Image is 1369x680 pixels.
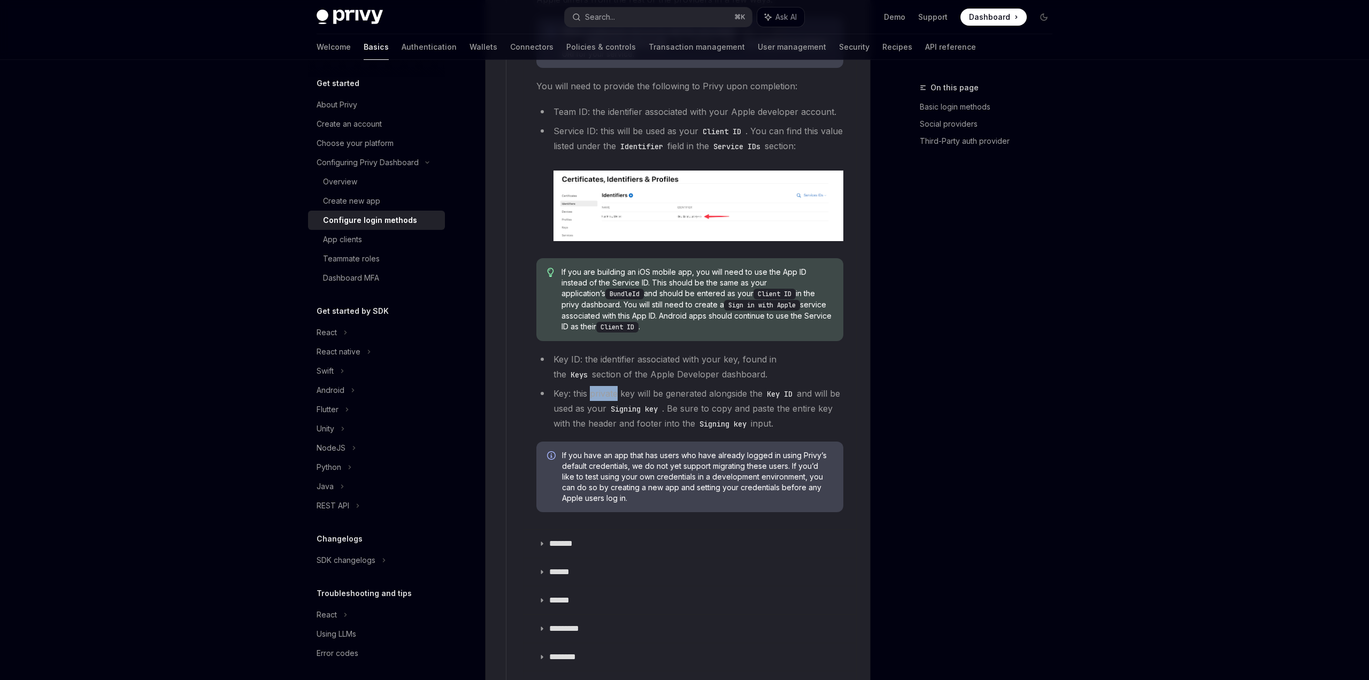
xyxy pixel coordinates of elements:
h5: Get started by SDK [317,305,389,318]
code: Keys [566,369,592,381]
button: Search...⌘K [565,7,752,27]
code: Key ID [763,388,797,400]
a: Policies & controls [566,34,636,60]
a: Dashboard [960,9,1027,26]
code: Service IDs [709,141,765,152]
a: Security [839,34,870,60]
div: Dashboard MFA [323,272,379,284]
span: Ask AI [775,12,797,22]
li: Team ID: the identifier associated with your Apple developer account. [536,104,843,119]
li: Key: this private key will be generated alongside the and will be used as your . Be sure to copy ... [536,386,843,431]
code: Client ID [596,322,639,333]
code: Signing key [606,403,662,415]
div: Configuring Privy Dashboard [317,156,419,169]
a: Demo [884,12,905,22]
a: Transaction management [649,34,745,60]
span: Dashboard [969,12,1010,22]
div: Choose your platform [317,137,394,150]
div: Teammate roles [323,252,380,265]
div: Python [317,461,341,474]
a: Basics [364,34,389,60]
img: Apple services id [553,171,843,241]
a: Welcome [317,34,351,60]
div: Create new app [323,195,380,207]
a: Wallets [470,34,497,60]
span: ⌘ K [734,13,745,21]
div: Configure login methods [323,214,417,227]
a: API reference [925,34,976,60]
a: Support [918,12,948,22]
a: Choose your platform [308,134,445,153]
div: Using LLMs [317,628,356,640]
code: Client ID [698,126,745,137]
span: If you have an app that has users who have already logged in using Privy’s default credentials, w... [562,450,833,504]
a: Overview [308,172,445,191]
code: Client ID [753,289,796,299]
a: Basic login methods [920,98,1061,115]
a: Using LLMs [308,624,445,644]
a: Third-Party auth provider [920,133,1061,150]
a: Authentication [402,34,457,60]
div: React [317,326,337,339]
div: App clients [323,233,362,246]
div: Unity [317,422,334,435]
code: Sign in with Apple [724,300,800,311]
h5: Changelogs [317,532,363,545]
h5: Get started [317,77,359,90]
a: About Privy [308,95,445,114]
a: Connectors [510,34,553,60]
svg: Info [547,451,558,462]
a: Recipes [882,34,912,60]
span: You will need to provide the following to Privy upon completion: [536,79,843,94]
div: Java [317,480,334,493]
div: About Privy [317,98,357,111]
img: dark logo [317,10,383,25]
div: Flutter [317,403,339,416]
button: Ask AI [757,7,804,27]
svg: Tip [547,268,555,277]
button: Toggle dark mode [1035,9,1052,26]
a: Dashboard MFA [308,268,445,288]
a: Configure login methods [308,211,445,230]
div: Create an account [317,118,382,130]
div: React native [317,345,360,358]
div: Android [317,384,344,397]
code: Signing key [695,418,751,430]
span: If you are building an iOS mobile app, you will need to use the App ID instead of the Service ID.... [562,267,833,333]
div: NodeJS [317,442,345,454]
div: Overview [323,175,357,188]
div: Error codes [317,647,358,660]
code: Identifier [616,141,667,152]
div: React [317,608,337,621]
div: Swift [317,365,334,377]
a: Teammate roles [308,249,445,268]
a: Social providers [920,115,1061,133]
li: Key ID: the identifier associated with your key, found in the section of the Apple Developer dash... [536,352,843,382]
a: Create new app [308,191,445,211]
a: Create an account [308,114,445,134]
a: App clients [308,230,445,249]
h5: Troubleshooting and tips [317,587,412,600]
div: Search... [585,11,615,24]
a: Error codes [308,644,445,663]
a: User management [758,34,826,60]
code: BundleId [605,289,644,299]
span: On this page [930,81,979,94]
div: REST API [317,499,349,512]
div: SDK changelogs [317,554,375,567]
li: Service ID: this will be used as your . You can find this value listed under the field in the sec... [536,123,843,241]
